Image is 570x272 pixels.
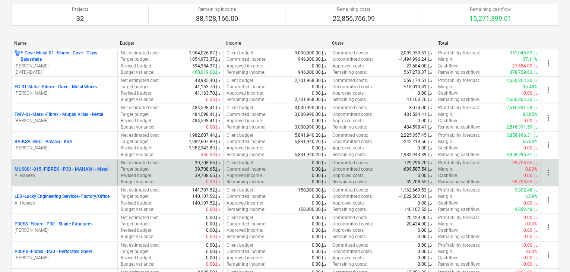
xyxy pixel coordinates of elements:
[510,50,538,56] p: 351,045.63د.إ.‏
[332,118,365,124] p: Approved costs :
[298,187,326,193] p: 150,000.00د.إ.‏
[404,69,432,76] p: 567,270.37د.إ.‏
[332,227,365,234] p: Approved costs :
[418,255,432,261] p: 0.00د.إ.‏
[206,227,220,234] p: 0.00د.إ.‏
[15,249,92,255] p: P30PS - Fibrex - P30 - Perforated Sheet
[312,118,326,124] p: 0.00د.إ.‏
[523,200,538,206] p: 0.00د.إ.‏
[523,90,538,97] p: 0.00د.إ.‏
[206,242,220,249] p: 0.00د.إ.‏
[332,139,373,145] p: Uncommitted costs :
[332,179,367,185] p: Remaining costs :
[438,249,453,255] p: Margin :
[227,105,254,111] p: Client budget :
[121,124,154,130] p: Budget variance :
[15,50,20,63] div: Project has multi currencies enabled
[332,160,368,166] p: Committed costs :
[121,111,150,118] p: Target budget :
[227,221,266,227] p: Committed income :
[438,111,453,118] p: Margin :
[332,193,373,200] p: Uncommitted costs :
[15,193,114,206] div: LES -Lucky Engineering Services- Factory/OfficeA. Haseeb
[510,69,538,76] p: 378,729.63د.إ.‏
[312,234,326,240] p: 0.00د.إ.‏
[506,97,538,103] p: 2,660,804.30د.إ.‏
[189,145,220,151] p: 1,982,943.89د.إ.‏
[438,63,458,69] p: Cashflow :
[332,111,373,118] p: Uncommitted costs :
[403,139,432,145] p: -242,413.56د.إ.‏
[206,179,220,185] p: 0.00د.إ.‏
[192,105,220,111] p: 484,598.41د.إ.‏
[332,206,367,213] p: Remaining costs :
[332,145,365,151] p: Approved costs :
[332,63,365,69] p: Approved costs :
[332,69,367,76] p: Remaining costs :
[438,105,480,111] p: Profitability forecast :
[506,78,538,84] p: 2,660,804.30د.إ.‏
[121,221,150,227] p: Target budget :
[438,200,458,206] p: Cashflow :
[312,84,326,90] p: 0.00د.إ.‏
[206,124,220,130] p: 0.00د.إ.‏
[332,97,367,103] p: Remaining costs :
[121,118,152,124] p: Revised budget :
[438,56,453,63] p: Margin :
[533,236,570,272] div: Chat Widget
[406,63,432,69] p: 27,684.00د.إ.‏
[121,255,152,261] p: Revised budget :
[15,173,114,179] p: A. Haseeb
[511,179,538,185] p: -39,708.65د.إ.‏
[206,206,220,213] p: 0.00د.إ.‏
[332,41,432,46] div: Costs
[15,139,114,151] div: BA-KSA -BEC - Amaala - KSA[PERSON_NAME]
[189,139,220,145] p: 1,982,607.89د.إ.‏
[438,152,480,158] p: Remaining cashflow :
[121,160,160,166] p: Net estimated cost :
[196,14,238,23] p: 38,128,166.00
[312,227,326,234] p: 0.00د.إ.‏
[438,179,480,185] p: Remaining cashflow :
[332,132,368,139] p: Committed costs :
[438,160,480,166] p: Profitability forecast :
[227,50,254,56] p: Client budget :
[404,111,432,118] p: 481,524.41د.إ.‏
[227,132,254,139] p: Client budget :
[15,166,108,173] p: MUS001-015 - FIBREX - P30 - MAHAWI - Metal
[332,249,373,255] p: Uncommitted costs :
[406,215,432,221] p: 20,424.00د.إ.‏
[227,63,263,69] p: Approved income :
[438,118,458,124] p: Cashflow :
[312,221,326,227] p: 0.00د.إ.‏
[312,242,326,249] p: 0.00د.إ.‏
[332,215,368,221] p: Committed costs :
[192,193,220,200] p: 140,107.52د.إ.‏
[121,200,152,206] p: Revised budget :
[15,193,110,200] p: LES - Lucky Engineering Services- Factory/Office
[15,166,114,179] div: MUS001-015 -FIBREX - P30 - MAHAWI - MetalA. Haseeb
[206,234,220,240] p: 0.00د.إ.‏
[206,97,220,103] p: 0.00د.إ.‏
[312,200,326,206] p: 0.00د.إ.‏
[15,145,114,151] p: [PERSON_NAME]
[121,215,160,221] p: Net estimated cost :
[544,223,553,232] span: more_vert
[418,118,432,124] p: 0.00د.إ.‏
[525,249,538,255] p: 0.00%
[312,193,326,200] p: 0.00د.إ.‏
[15,249,114,261] div: P30PS -Fibrex - P30 - Perforated Sheet[PERSON_NAME]
[121,179,154,185] p: Budget variance :
[438,69,480,76] p: Remaining cashflow :
[120,41,220,46] div: Budget
[15,84,97,90] p: FC-01-Metal - Fibrex - Cove - Metal Works
[189,132,220,139] p: 1,982,607.44د.إ.‏
[227,166,266,173] p: Committed income :
[332,90,365,97] p: Approved costs :
[227,255,263,261] p: Approved income :
[523,227,538,234] p: 0.00د.إ.‏
[438,132,480,139] p: Profitability forecast :
[523,84,538,90] p: 98.48%
[418,249,432,255] p: 0.00د.إ.‏
[15,50,114,76] div: F-Cove-Metal-01 -Fibrex - Cove - Glass Balustrade[PERSON_NAME][DATE]-[DATE]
